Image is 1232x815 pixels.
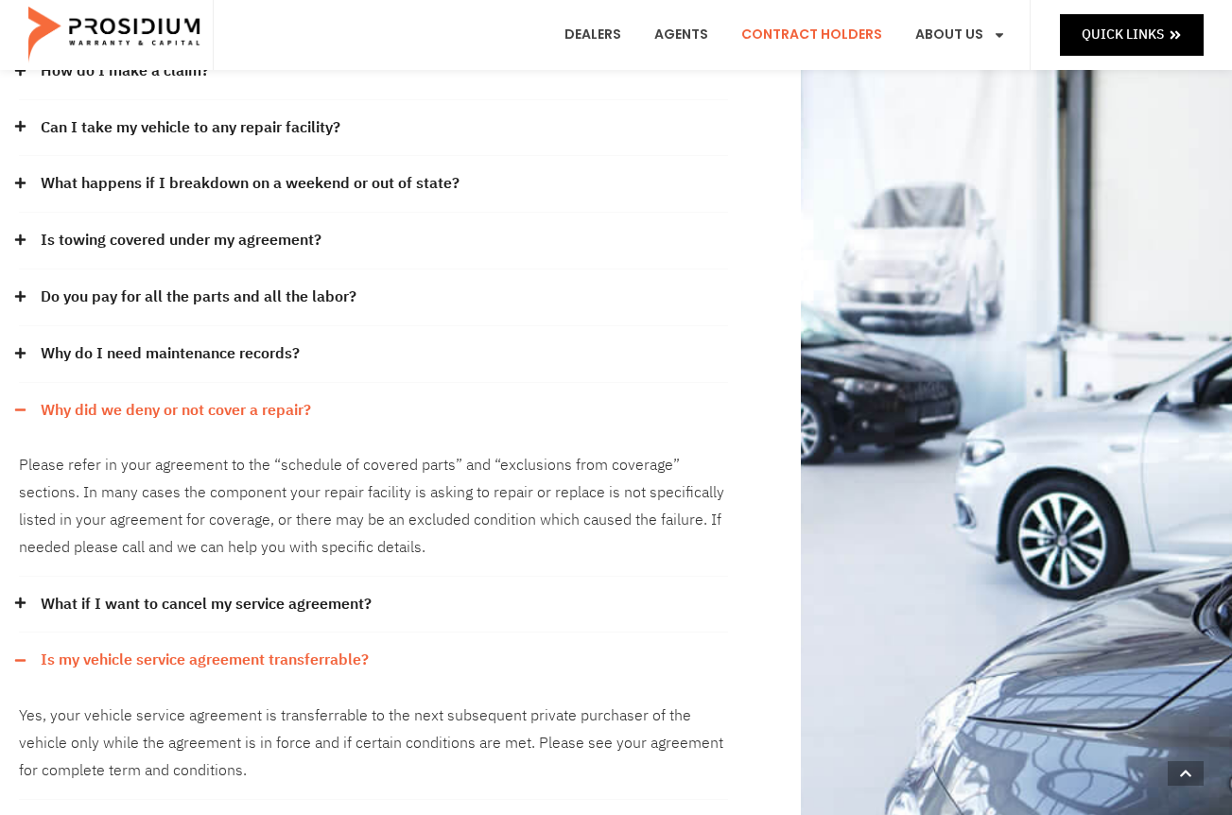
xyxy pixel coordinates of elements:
[19,383,728,439] div: Why did we deny or not cover a repair?
[41,591,372,618] a: What if I want to cancel my service agreement?
[19,156,728,213] div: What happens if I breakdown on a weekend or out of state?
[19,43,728,100] div: How do I make a claim?
[1082,23,1164,46] span: Quick Links
[1060,14,1204,55] a: Quick Links
[41,284,356,311] a: Do you pay for all the parts and all the labor?
[41,114,340,142] a: Can I take my vehicle to any repair facility?
[19,438,728,576] div: Why did we deny or not cover a repair?
[19,633,728,688] div: Is my vehicle service agreement transferrable?
[19,100,728,157] div: Can I take my vehicle to any repair facility?
[41,340,300,368] a: Why do I need maintenance records?
[41,170,460,198] a: What happens if I breakdown on a weekend or out of state?
[41,397,311,425] a: Why did we deny or not cover a repair?
[19,326,728,383] div: Why do I need maintenance records?
[19,688,728,799] div: Is my vehicle service agreement transferrable?
[41,227,321,254] a: Is towing covered under my agreement?
[19,577,728,633] div: What if I want to cancel my service agreement?
[19,269,728,326] div: Do you pay for all the parts and all the labor?
[41,647,369,674] a: Is my vehicle service agreement transferrable?
[19,213,728,269] div: Is towing covered under my agreement?
[41,58,209,85] a: How do I make a claim?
